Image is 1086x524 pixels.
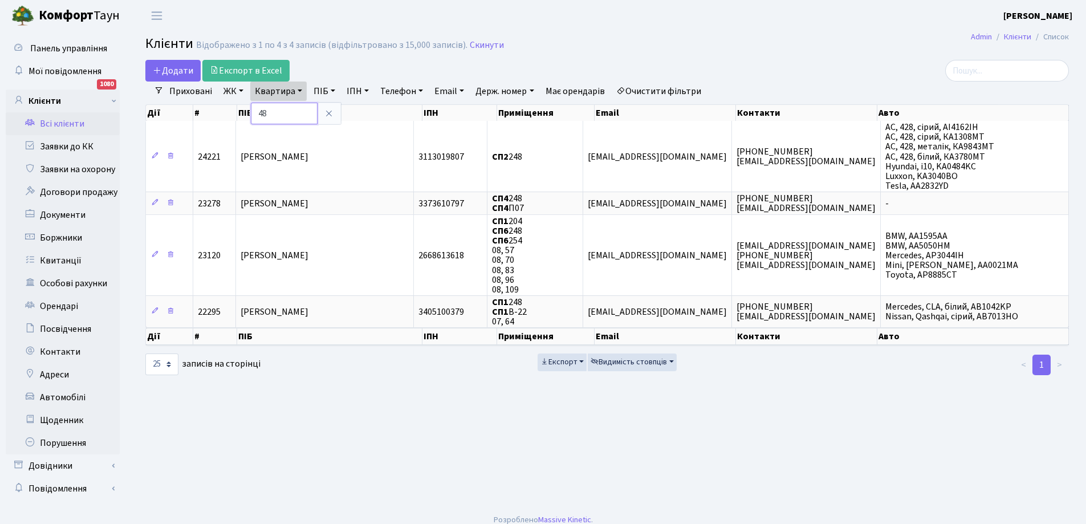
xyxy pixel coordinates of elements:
[6,454,120,477] a: Довідники
[737,239,876,271] span: [EMAIL_ADDRESS][DOMAIN_NAME] [PHONE_NUMBER] [EMAIL_ADDRESS][DOMAIN_NAME]
[146,328,193,345] th: Дії
[418,249,464,262] span: 2668613618
[342,82,373,101] a: ІПН
[1003,10,1072,22] b: [PERSON_NAME]
[885,230,1018,281] span: BMW, AA1595AA BMW, AA5050HM Mercedes, AP3044IH Mini, [PERSON_NAME], AA0021MA Toyota, AP8885CT
[309,82,340,101] a: ПІБ
[1032,355,1051,375] a: 1
[219,82,248,101] a: ЖК
[737,300,876,323] span: [PHONE_NUMBER] [EMAIL_ADDRESS][DOMAIN_NAME]
[193,105,237,121] th: #
[471,82,538,101] a: Держ. номер
[39,6,120,26] span: Таун
[541,82,609,101] a: Має орендарів
[6,363,120,386] a: Адреси
[6,409,120,432] a: Щоденник
[492,215,509,228] b: СП1
[1031,31,1069,43] li: Список
[145,60,201,82] a: Додати
[6,272,120,295] a: Особові рахунки
[588,151,727,163] span: [EMAIL_ADDRESS][DOMAIN_NAME]
[6,90,120,112] a: Клієнти
[737,145,876,168] span: [PHONE_NUMBER] [EMAIL_ADDRESS][DOMAIN_NAME]
[198,151,221,163] span: 24221
[196,40,467,51] div: Відображено з 1 по 4 з 4 записів (відфільтровано з 15,000 записів).
[595,105,736,121] th: Email
[971,31,992,43] a: Admin
[470,40,504,51] a: Скинути
[885,300,1018,323] span: Mercedes, CLA, білий, AB1042KP Nissan, Qashqai, сірий, AB7013HO
[30,42,107,55] span: Панель управління
[422,328,497,345] th: ІПН
[241,197,308,210] span: [PERSON_NAME]
[736,105,877,121] th: Контакти
[6,112,120,135] a: Всі клієнти
[6,432,120,454] a: Порушення
[153,64,193,77] span: Додати
[202,60,290,82] a: Експорт в Excel
[145,34,193,54] span: Клієнти
[237,328,422,345] th: ПІБ
[6,318,120,340] a: Посвідчення
[6,386,120,409] a: Автомобілі
[737,192,876,214] span: [PHONE_NUMBER] [EMAIL_ADDRESS][DOMAIN_NAME]
[1004,31,1031,43] a: Клієнти
[492,192,524,214] span: 248 П07
[198,249,221,262] span: 23120
[29,65,101,78] span: Мої повідомлення
[6,477,120,500] a: Повідомлення
[6,226,120,249] a: Боржники
[418,306,464,318] span: 3405100379
[6,340,120,363] a: Контакти
[6,204,120,226] a: Документи
[6,249,120,272] a: Квитанції
[97,79,116,90] div: 1080
[588,197,727,210] span: [EMAIL_ADDRESS][DOMAIN_NAME]
[877,105,1069,121] th: Авто
[954,25,1086,49] nav: breadcrumb
[736,328,877,345] th: Контакти
[885,121,994,192] span: AC, 428, сірий, АІ4162ІН AC, 428, сірий, КА1308МТ AC, 428, металік, КА9843МТ AC, 428, білий, КА37...
[497,105,595,121] th: Приміщення
[588,306,727,318] span: [EMAIL_ADDRESS][DOMAIN_NAME]
[11,5,34,27] img: logo.png
[1003,9,1072,23] a: [PERSON_NAME]
[492,296,509,308] b: СП1
[588,249,727,262] span: [EMAIL_ADDRESS][DOMAIN_NAME]
[250,82,307,101] a: Квартира
[492,215,522,296] span: 204 248 254 08, 57 08, 70 08, 83 08, 96 08, 109
[492,192,509,205] b: СП4
[422,105,497,121] th: ІПН
[6,37,120,60] a: Панель управління
[6,295,120,318] a: Орендарі
[418,197,464,210] span: 3373610797
[6,135,120,158] a: Заявки до КК
[497,328,595,345] th: Приміщення
[146,105,193,121] th: Дії
[595,328,736,345] th: Email
[165,82,217,101] a: Приховані
[885,197,889,210] span: -
[241,151,308,163] span: [PERSON_NAME]
[198,197,221,210] span: 23278
[492,151,522,163] span: 248
[6,158,120,181] a: Заявки на охорону
[588,354,677,371] button: Видимість стовпців
[145,354,178,375] select: записів на сторінці
[241,306,308,318] span: [PERSON_NAME]
[492,296,527,328] span: 248 В-22 07, 64
[241,249,308,262] span: [PERSON_NAME]
[6,60,120,83] a: Мої повідомлення1080
[418,151,464,163] span: 3113019807
[492,151,509,163] b: СП2
[538,354,587,371] button: Експорт
[591,356,667,368] span: Видимість стовпців
[945,60,1069,82] input: Пошук...
[237,105,422,121] th: ПІБ
[492,225,509,237] b: СП6
[877,328,1069,345] th: Авто
[193,328,237,345] th: #
[376,82,428,101] a: Телефон
[540,356,577,368] span: Експорт
[492,306,509,318] b: СП1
